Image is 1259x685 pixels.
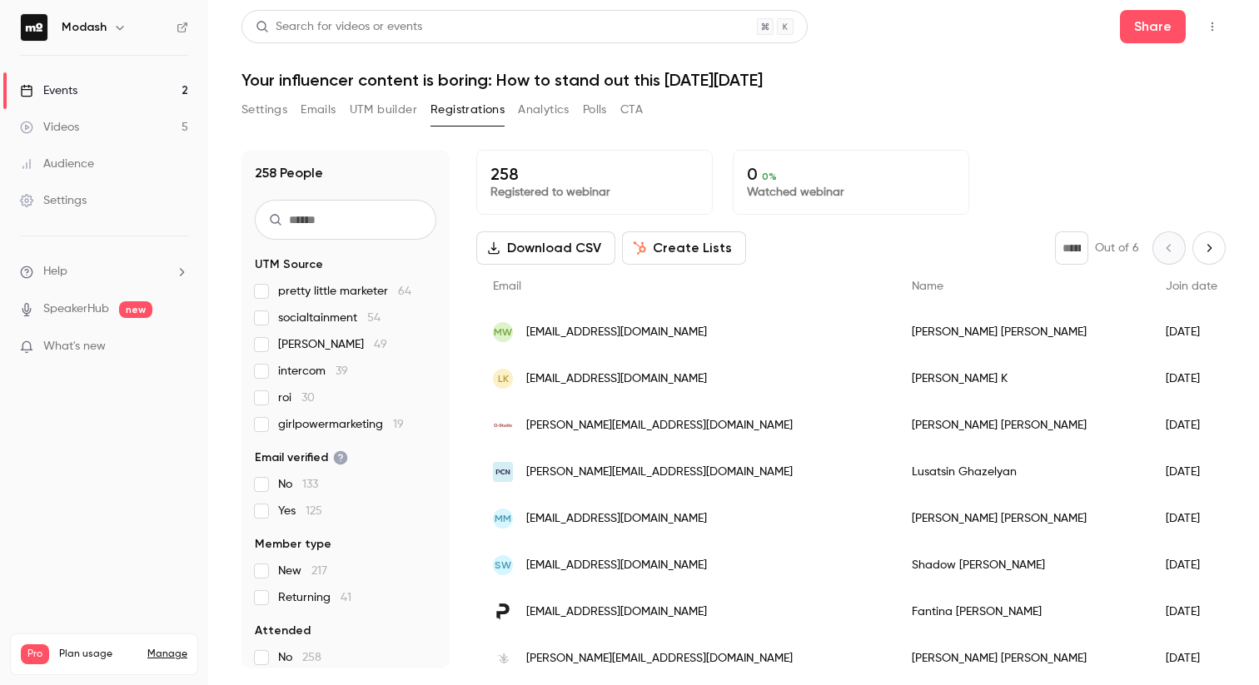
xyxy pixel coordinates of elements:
span: socialtainment [278,310,381,326]
img: Modash [21,14,47,41]
span: 49 [374,339,387,350]
p: Registered to webinar [490,184,699,201]
span: [PERSON_NAME] [278,336,387,353]
div: [PERSON_NAME] [PERSON_NAME] [895,402,1149,449]
button: Polls [583,97,607,123]
span: Name [912,280,943,292]
p: 0 [747,164,955,184]
button: Share [1120,10,1186,43]
div: [PERSON_NAME] [PERSON_NAME] [895,495,1149,542]
h1: Your influencer content is boring: How to stand out this [DATE][DATE] [241,70,1226,90]
img: pelckmans.be [493,602,513,622]
div: [DATE] [1149,355,1234,402]
button: UTM builder [350,97,417,123]
div: Settings [20,192,87,209]
div: [PERSON_NAME] K [895,355,1149,402]
span: No [278,649,321,666]
span: Email [493,280,521,292]
p: 258 [490,164,699,184]
span: Pro [21,644,49,664]
button: Analytics [518,97,570,123]
span: roi [278,390,315,406]
span: New [278,563,327,579]
div: Fantina [PERSON_NAME] [895,588,1149,635]
div: [DATE] [1149,309,1234,355]
span: mw [494,325,512,340]
div: [DATE] [1149,402,1234,449]
span: [PERSON_NAME][EMAIL_ADDRESS][DOMAIN_NAME] [526,464,793,481]
span: Yes [278,503,322,519]
div: [PERSON_NAME] [PERSON_NAME] [895,309,1149,355]
span: 125 [306,505,322,517]
img: whitehaven.co.nz [493,648,513,668]
button: Download CSV [476,231,615,265]
span: 54 [367,312,381,324]
span: [EMAIL_ADDRESS][DOMAIN_NAME] [526,324,707,341]
button: Emails [301,97,336,123]
span: Join date [1166,280,1217,292]
iframe: Noticeable Trigger [168,340,188,355]
h1: 258 People [255,163,323,183]
button: Registrations [430,97,505,123]
img: ostudio.co.nz [493,415,513,435]
div: Shadow [PERSON_NAME] [895,542,1149,588]
span: [PERSON_NAME][EMAIL_ADDRESS][DOMAIN_NAME] [526,417,793,434]
div: [PERSON_NAME] [PERSON_NAME] [895,635,1149,682]
span: 133 [302,479,318,490]
div: Lusatsin Ghazelyan [895,449,1149,495]
span: Plan usage [59,648,137,661]
div: [DATE] [1149,542,1234,588]
a: Manage [147,648,187,661]
span: Attended [255,623,311,639]
span: 0 % [762,171,777,182]
div: [DATE] [1149,588,1234,635]
span: [EMAIL_ADDRESS][DOMAIN_NAME] [526,510,707,528]
button: Create Lists [622,231,746,265]
span: pretty little marketer [278,283,411,300]
span: 217 [311,565,327,577]
div: Search for videos or events [256,18,422,36]
div: [DATE] [1149,495,1234,542]
span: Returning [278,589,351,606]
button: Settings [241,97,287,123]
span: girlpowermarketing [278,416,404,433]
p: Watched webinar [747,184,955,201]
span: new [119,301,152,318]
span: 19 [393,419,404,430]
p: Out of 6 [1095,240,1139,256]
span: LK [498,371,509,386]
span: 30 [301,392,315,404]
span: MM [495,511,511,526]
span: SW [495,558,511,573]
img: teampcn.com [493,462,513,482]
button: Next page [1192,231,1226,265]
div: Events [20,82,77,99]
div: Audience [20,156,94,172]
span: 64 [398,285,411,297]
h6: Modash [62,19,107,36]
div: [DATE] [1149,449,1234,495]
span: 39 [336,365,348,377]
span: intercom [278,363,348,380]
button: CTA [620,97,643,123]
span: [PERSON_NAME][EMAIL_ADDRESS][DOMAIN_NAME] [526,650,793,668]
span: Email verified [255,449,348,466]
span: 258 [302,652,321,663]
span: 41 [341,592,351,603]
span: Help [43,263,67,280]
div: Videos [20,119,79,136]
li: help-dropdown-opener [20,263,188,280]
div: [DATE] [1149,635,1234,682]
span: No [278,476,318,493]
span: What's new [43,338,106,355]
a: SpeakerHub [43,300,109,318]
span: [EMAIL_ADDRESS][DOMAIN_NAME] [526,370,707,388]
span: Member type [255,536,331,553]
span: UTM Source [255,256,323,273]
span: [EMAIL_ADDRESS][DOMAIN_NAME] [526,557,707,574]
span: [EMAIL_ADDRESS][DOMAIN_NAME] [526,603,707,621]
